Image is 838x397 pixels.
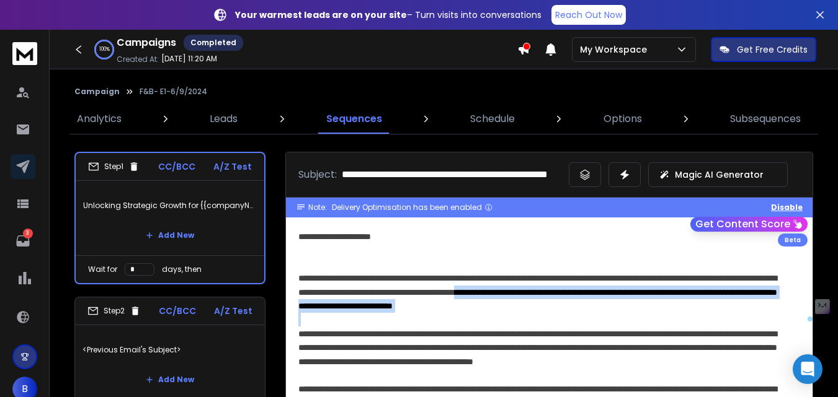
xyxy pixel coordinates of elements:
[463,104,522,134] a: Schedule
[555,9,622,21] p: Reach Out Now
[214,305,252,317] p: A/Z Test
[88,264,117,274] p: Wait for
[159,305,196,317] p: CC/BCC
[136,223,204,248] button: Add New
[580,43,652,56] p: My Workspace
[213,160,252,173] p: A/Z Test
[74,152,265,284] li: Step1CC/BCCA/Z TestUnlocking Strategic Growth for {{companyName}} | EffiGOAdd NewWait fordays, then
[771,203,803,212] button: Disable
[82,333,257,367] p: <Previous Email's Subject>
[136,367,204,392] button: Add New
[551,5,626,25] a: Reach Out Now
[117,55,159,64] p: Created At:
[74,87,120,97] button: Campaign
[99,46,110,53] p: 100 %
[235,9,407,21] strong: Your warmest leads are on your site
[117,35,176,50] h1: Campaigns
[235,9,542,21] p: – Turn visits into conversations
[23,229,33,238] p: 3
[161,54,217,64] p: [DATE] 11:20 AM
[675,168,764,181] p: Magic AI Generator
[202,104,245,134] a: Leads
[83,188,257,223] p: Unlocking Strategic Growth for {{companyName}} | EffiGO
[184,35,243,51] div: Completed
[730,111,801,126] p: Subsequences
[648,162,788,187] button: Magic AI Generator
[778,233,808,246] div: Beta
[596,104,649,134] a: Options
[210,111,238,126] p: Leads
[12,42,37,65] img: logo
[711,37,816,62] button: Get Free Credits
[604,111,642,126] p: Options
[88,161,140,172] div: Step 1
[298,167,337,182] p: Subject:
[723,104,808,134] a: Subsequences
[87,305,141,316] div: Step 2
[308,203,327,212] span: Note:
[319,104,390,134] a: Sequences
[737,43,808,56] p: Get Free Credits
[332,203,493,212] div: Delivery Optimisation has been enabled
[793,354,822,384] div: Open Intercom Messenger
[69,104,129,134] a: Analytics
[326,111,382,126] p: Sequences
[158,160,195,173] p: CC/BCC
[11,229,35,253] a: 3
[77,111,122,126] p: Analytics
[470,111,515,126] p: Schedule
[140,87,207,97] p: F&B- E1-6/9/2024
[162,264,202,274] p: days, then
[690,217,808,232] button: Get Content Score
